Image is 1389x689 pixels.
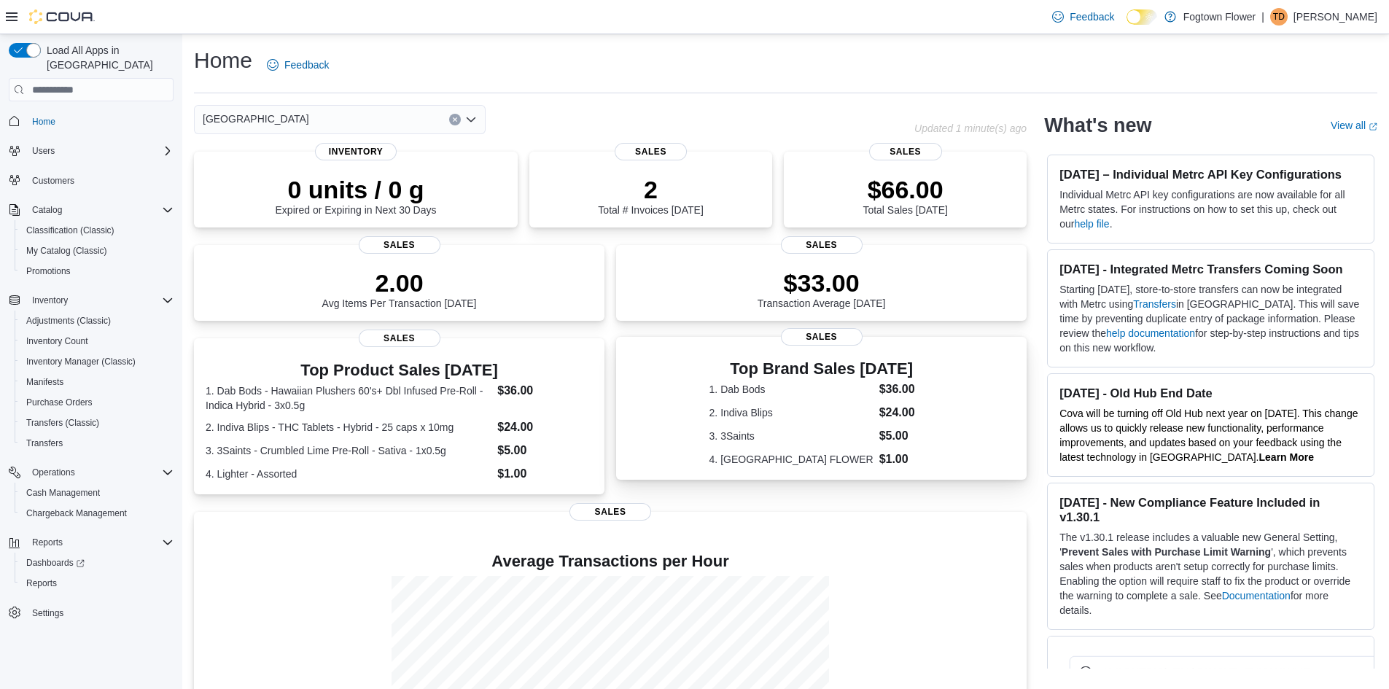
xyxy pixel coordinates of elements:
span: Transfers [26,437,63,449]
dd: $1.00 [497,465,593,483]
p: 2 [598,175,703,204]
div: Tristan Denobrega [1270,8,1288,26]
a: Documentation [1222,590,1291,602]
span: Users [26,142,174,160]
button: Inventory Manager (Classic) [15,351,179,372]
a: Home [26,113,61,131]
button: Catalog [3,200,179,220]
button: Clear input [449,114,461,125]
span: Transfers (Classic) [26,417,99,429]
div: Total # Invoices [DATE] [598,175,703,216]
span: Customers [32,175,74,187]
button: Manifests [15,372,179,392]
a: help file [1074,218,1109,230]
span: Inventory Count [20,332,174,350]
dd: $5.00 [497,442,593,459]
span: Customers [26,171,174,190]
span: Adjustments (Classic) [20,312,174,330]
span: Sales [359,236,440,254]
a: Feedback [261,50,335,79]
span: Inventory [32,295,68,306]
img: Cova [29,9,95,24]
dt: 1. Dab Bods - Hawaiian Plushers 60's+ Dbl Infused Pre-Roll - Indica Hybrid - 3x0.5g [206,384,491,413]
a: My Catalog (Classic) [20,242,113,260]
span: Dashboards [26,557,85,569]
h1: Home [194,46,252,75]
button: Operations [26,464,81,481]
h3: [DATE] - Integrated Metrc Transfers Coming Soon [1059,262,1362,276]
button: Home [3,110,179,131]
button: Open list of options [465,114,477,125]
span: Inventory Count [26,335,88,347]
span: Chargeback Management [26,507,127,519]
a: Manifests [20,373,69,391]
span: Purchase Orders [26,397,93,408]
div: Total Sales [DATE] [863,175,947,216]
a: Chargeback Management [20,505,133,522]
button: My Catalog (Classic) [15,241,179,261]
a: Transfers [20,435,69,452]
span: Inventory Manager (Classic) [20,353,174,370]
button: Chargeback Management [15,503,179,523]
span: Feedback [284,58,329,72]
nav: Complex example [9,104,174,661]
button: Transfers (Classic) [15,413,179,433]
span: Catalog [26,201,174,219]
a: View allExternal link [1331,120,1377,131]
span: Classification (Classic) [20,222,174,239]
div: Expired or Expiring in Next 30 Days [276,175,437,216]
span: Home [26,112,174,130]
button: Catalog [26,201,68,219]
dt: 3. 3Saints [709,429,874,443]
p: [PERSON_NAME] [1293,8,1377,26]
span: Sales [359,330,440,347]
button: Customers [3,170,179,191]
button: Cash Management [15,483,179,503]
a: Reports [20,575,63,592]
span: Settings [26,604,174,622]
dt: 4. Lighter - Assorted [206,467,491,481]
button: Reports [15,573,179,593]
h3: [DATE] - Old Hub End Date [1059,386,1362,400]
button: Reports [26,534,69,551]
a: Adjustments (Classic) [20,312,117,330]
span: Inventory [315,143,397,160]
h3: [DATE] - New Compliance Feature Included in v1.30.1 [1059,495,1362,524]
svg: External link [1369,122,1377,131]
button: Reports [3,532,179,553]
dd: $5.00 [879,427,934,445]
a: Inventory Count [20,332,94,350]
p: Fogtown Flower [1183,8,1256,26]
dd: $36.00 [879,381,934,398]
button: Settings [3,602,179,623]
button: Transfers [15,433,179,454]
p: 2.00 [322,268,477,297]
a: help documentation [1106,327,1195,339]
h4: Average Transactions per Hour [206,553,1015,570]
a: Dashboards [20,554,90,572]
button: Inventory [3,290,179,311]
strong: Prevent Sales with Purchase Limit Warning [1062,546,1271,558]
h2: What's new [1044,114,1151,137]
span: Feedback [1070,9,1114,24]
p: $66.00 [863,175,947,204]
dd: $24.00 [879,404,934,421]
span: Sales [569,503,651,521]
button: Promotions [15,261,179,281]
span: Users [32,145,55,157]
span: Adjustments (Classic) [26,315,111,327]
span: Operations [26,464,174,481]
span: Sales [615,143,688,160]
button: Inventory [26,292,74,309]
p: Starting [DATE], store-to-store transfers can now be integrated with Metrc using in [GEOGRAPHIC_D... [1059,282,1362,355]
h3: [DATE] – Individual Metrc API Key Configurations [1059,167,1362,182]
span: Reports [32,537,63,548]
dd: $24.00 [497,419,593,436]
a: Learn More [1259,451,1314,463]
span: TD [1273,8,1285,26]
span: Transfers [20,435,174,452]
a: Transfers (Classic) [20,414,105,432]
dt: 1. Dab Bods [709,382,874,397]
span: Chargeback Management [20,505,174,522]
dd: $36.00 [497,382,593,400]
